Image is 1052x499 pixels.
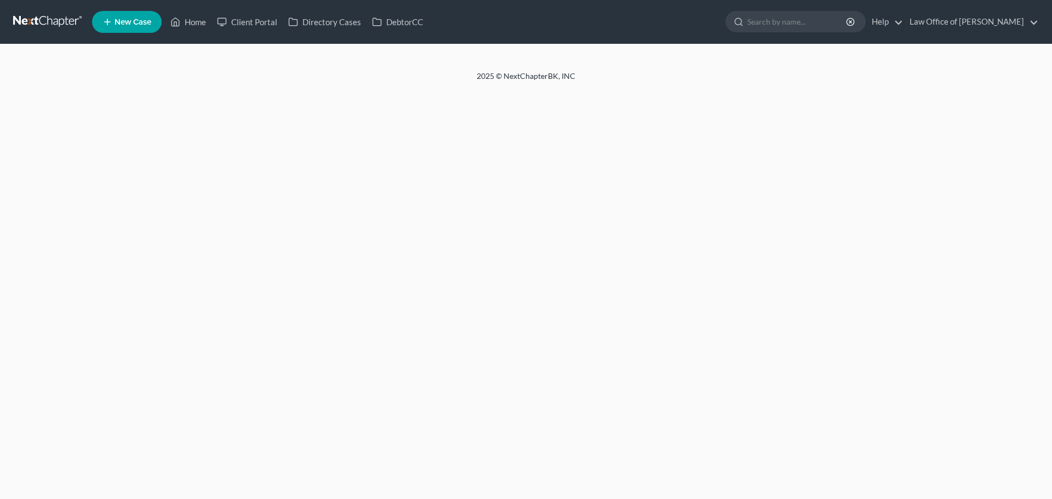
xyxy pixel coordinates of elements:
a: Law Office of [PERSON_NAME] [904,12,1038,32]
span: New Case [115,18,151,26]
a: DebtorCC [367,12,428,32]
a: Directory Cases [283,12,367,32]
input: Search by name... [747,12,848,32]
a: Home [165,12,211,32]
a: Help [866,12,903,32]
a: Client Portal [211,12,283,32]
div: 2025 © NextChapterBK, INC [214,71,838,90]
